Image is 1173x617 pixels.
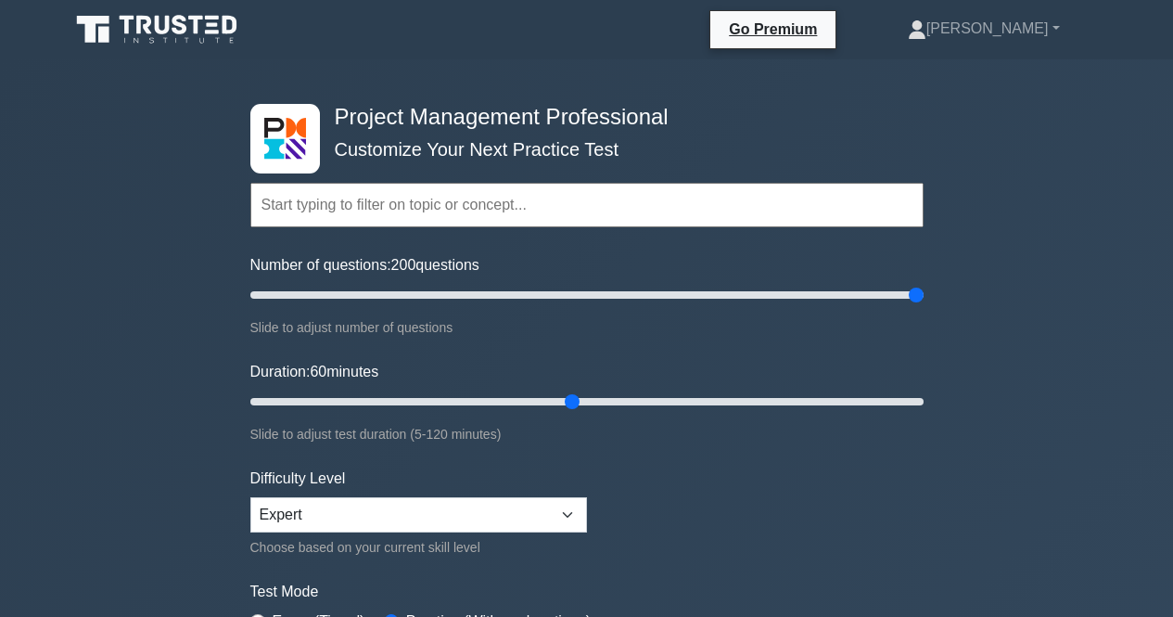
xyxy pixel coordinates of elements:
[250,361,379,383] label: Duration: minutes
[250,254,479,276] label: Number of questions: questions
[718,18,828,41] a: Go Premium
[250,183,924,227] input: Start typing to filter on topic or concept...
[250,423,924,445] div: Slide to adjust test duration (5-120 minutes)
[250,581,924,603] label: Test Mode
[327,104,833,131] h4: Project Management Professional
[250,468,346,490] label: Difficulty Level
[863,10,1104,47] a: [PERSON_NAME]
[310,364,326,379] span: 60
[391,257,416,273] span: 200
[250,536,587,559] div: Choose based on your current skill level
[250,316,924,339] div: Slide to adjust number of questions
